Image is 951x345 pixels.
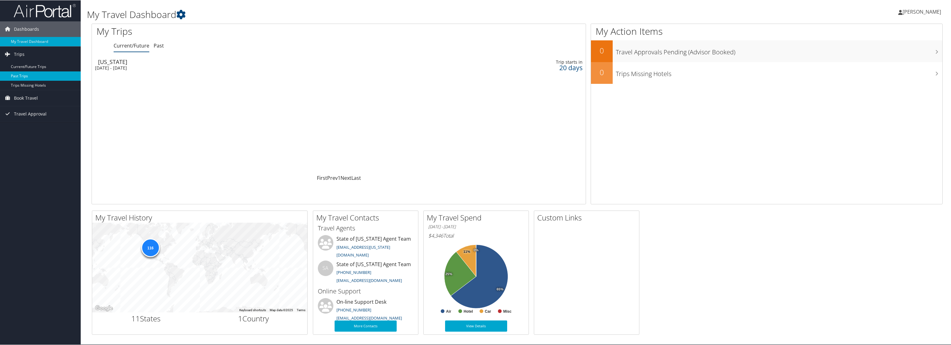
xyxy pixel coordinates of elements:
h1: My Travel Dashboard [87,8,660,21]
li: State of [US_STATE] Agent Team [315,260,417,286]
a: [EMAIL_ADDRESS][DOMAIN_NAME] [336,315,402,320]
text: Air [446,309,451,313]
a: Current/Future [114,42,149,49]
span: Map data ©2025 [270,308,293,311]
h2: Custom Links [537,212,639,223]
div: 20 days [426,65,583,70]
h2: Country [205,313,303,324]
h2: My Travel Contacts [316,212,418,223]
span: 11 [131,313,140,323]
h2: My Travel History [95,212,307,223]
a: 0Travel Approvals Pending (Advisor Booked) [591,40,942,62]
h1: My Action Items [591,25,942,38]
tspan: 25% [445,272,452,276]
a: Terms (opens in new tab) [297,308,305,311]
li: On-line Support Desk [315,298,417,323]
a: Last [351,174,361,181]
h2: My Travel Spend [427,212,529,223]
a: 0Trips Missing Hotels [591,62,942,84]
div: Trip starts in [426,59,583,65]
span: Travel Approval [14,106,47,121]
a: Past [154,42,164,49]
button: Keyboard shortcuts [239,308,266,312]
div: [US_STATE] [98,59,366,64]
a: First [317,174,327,181]
span: Trips [14,46,25,62]
a: [PERSON_NAME] [898,2,947,21]
text: Misc [503,309,512,313]
h3: Travel Agents [318,224,413,232]
h2: 0 [591,67,613,77]
a: [EMAIL_ADDRESS][US_STATE][DOMAIN_NAME] [336,244,390,258]
span: Book Travel [14,90,38,106]
img: Google [94,304,114,312]
a: [EMAIL_ADDRESS][DOMAIN_NAME] [336,277,402,283]
h6: [DATE] - [DATE] [428,224,524,229]
h1: My Trips [97,25,375,38]
text: Car [485,309,491,313]
a: View Details [445,320,507,331]
span: $4,346 [428,232,443,239]
a: [PHONE_NUMBER] [336,269,371,275]
a: [PHONE_NUMBER] [336,307,371,312]
a: Next [340,174,351,181]
div: [DATE] - [DATE] [95,65,363,70]
li: State of [US_STATE] Agent Team [315,235,417,260]
span: [PERSON_NAME] [903,8,941,15]
a: 1 [338,174,340,181]
h2: 0 [591,45,613,56]
a: More Contacts [335,320,397,331]
h3: Trips Missing Hotels [616,66,942,78]
span: Dashboards [14,21,39,37]
h3: Travel Approvals Pending (Advisor Booked) [616,44,942,56]
a: Prev [327,174,338,181]
tspan: 0% [474,248,479,252]
div: SA [318,260,333,276]
tspan: 11% [463,250,470,253]
span: 1 [238,313,242,323]
a: Open this area in Google Maps (opens a new window) [94,304,114,312]
h6: Total [428,232,524,239]
div: 116 [141,238,160,257]
text: Hotel [464,309,473,313]
h2: States [97,313,195,324]
h3: Online Support [318,287,413,295]
img: airportal-logo.png [14,3,76,18]
tspan: 65% [497,287,503,291]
